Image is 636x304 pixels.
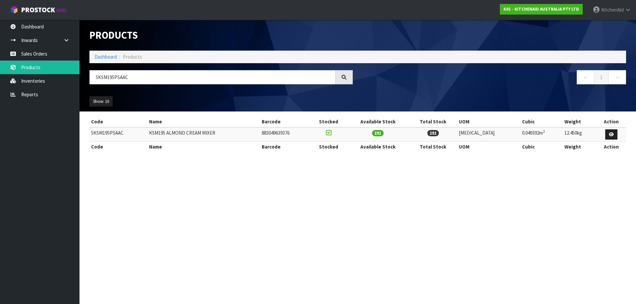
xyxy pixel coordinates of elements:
sup: 3 [543,129,545,134]
span: ProStock [21,6,55,14]
th: Code [89,142,147,152]
th: Total Stock [409,116,457,127]
strong: K01 - KITCHENAID AUSTRALIA PTY LTD [503,6,579,12]
td: 0.049392m [520,127,563,142]
th: Stocked [310,142,347,152]
th: Available Stock [347,142,409,152]
th: Code [89,116,147,127]
span: 291 [427,130,439,136]
nav: Page navigation [363,70,626,86]
th: Total Stock [409,142,457,152]
span: KitchenAid [601,7,624,13]
th: Action [597,116,626,127]
th: Weight [563,116,597,127]
a: ← [577,70,594,84]
th: Barcode [260,142,310,152]
td: 12.450kg [563,127,597,142]
th: Available Stock [347,116,409,127]
a: → [609,70,626,84]
th: Weight [563,142,597,152]
span: Products [123,54,142,60]
th: Stocked [310,116,347,127]
td: 883049639376 [260,127,310,142]
th: Barcode [260,116,310,127]
input: Search products [89,70,336,84]
th: Cubic [520,142,563,152]
td: KSM195 ALMOND CREAM MIXER [147,127,260,142]
th: Name [147,116,260,127]
small: WMS [56,7,67,14]
button: Show: 10 [89,96,113,107]
th: Cubic [520,116,563,127]
th: Name [147,142,260,152]
td: 5KSM195PSAAC [89,127,147,142]
th: UOM [457,142,520,152]
img: cube-alt.png [10,6,18,14]
th: Action [597,142,626,152]
span: 291 [372,130,384,136]
h1: Products [89,30,353,41]
a: 1 [594,70,609,84]
a: Dashboard [94,54,117,60]
th: UOM [457,116,520,127]
td: [MEDICAL_DATA] [457,127,520,142]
